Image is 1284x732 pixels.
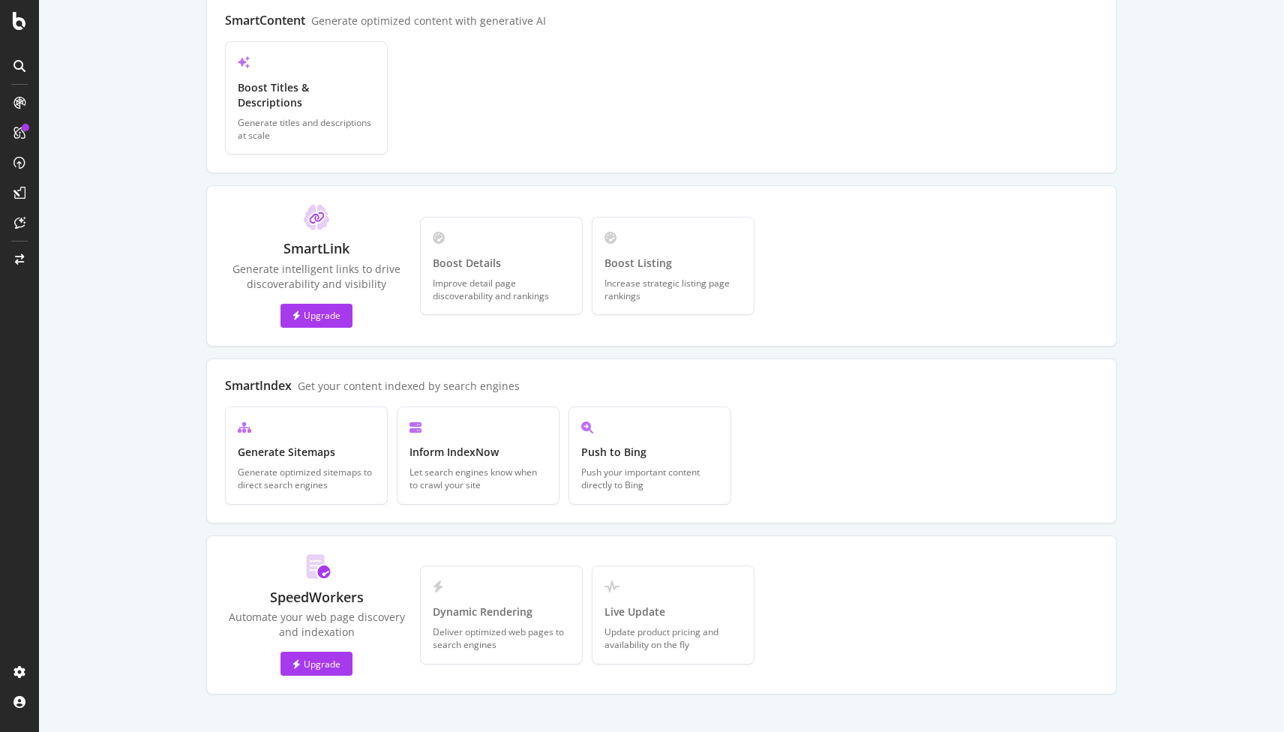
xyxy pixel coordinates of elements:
[238,80,375,110] div: Boost Titles & Descriptions
[433,256,570,271] div: Boost Details
[225,406,388,505] a: Generate SitemapsGenerate optimized sitemaps to direct search engines
[238,445,375,460] div: Generate Sitemaps
[238,116,375,142] div: Generate titles and descriptions at scale
[409,445,547,460] div: Inform IndexNow
[302,554,331,579] img: BeK2xBaZ.svg
[581,466,718,491] div: Push your important content directly to Bing
[604,277,742,302] div: Increase strategic listing page rankings
[304,204,329,230] img: ClT5ayua.svg
[581,445,718,460] div: Push to Bing
[433,277,570,302] div: Improve detail page discoverability and rankings
[280,652,352,676] button: Upgrade
[604,625,742,651] div: Update product pricing and availability on the fly
[225,610,408,640] div: Automate your web page discovery and indexation
[397,406,559,505] a: Inform IndexNowLet search engines know when to crawl your site
[604,604,742,619] div: Live Update
[604,256,742,271] div: Boost Listing
[292,309,340,322] div: Upgrade
[270,588,364,607] div: SpeedWorkers
[283,239,349,259] div: SmartLink
[311,13,546,28] div: Generate optimized content with generative AI
[433,604,570,619] div: Dynamic Rendering
[280,304,352,328] button: Upgrade
[409,466,547,491] div: Let search engines know when to crawl your site
[225,377,292,394] div: SmartIndex
[292,658,340,670] div: Upgrade
[298,379,520,393] div: Get your content indexed by search engines
[225,12,305,28] div: SmartContent
[238,466,375,491] div: Generate optimized sitemaps to direct search engines
[225,262,408,292] div: Generate intelligent links to drive discoverability and visibility
[568,406,731,505] a: Push to BingPush your important content directly to Bing
[225,41,388,154] a: Boost Titles & DescriptionsGenerate titles and descriptions at scale
[433,625,570,651] div: Deliver optimized web pages to search engines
